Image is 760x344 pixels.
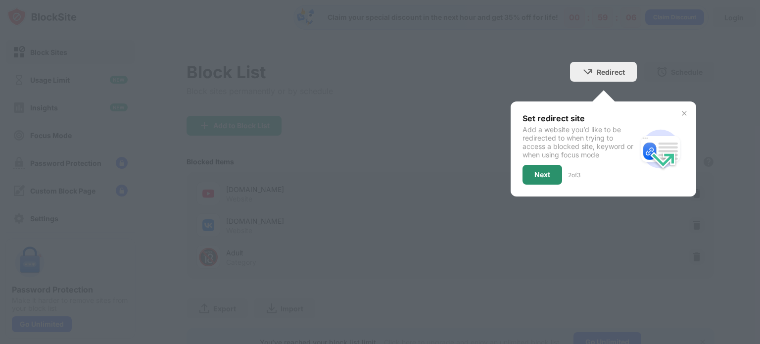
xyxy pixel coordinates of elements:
[680,109,688,117] img: x-button.svg
[568,171,580,179] div: 2 of 3
[522,113,637,123] div: Set redirect site
[522,125,637,159] div: Add a website you’d like to be redirected to when trying to access a blocked site, keyword or whe...
[637,125,684,173] img: redirect.svg
[534,171,550,179] div: Next
[597,68,625,76] div: Redirect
